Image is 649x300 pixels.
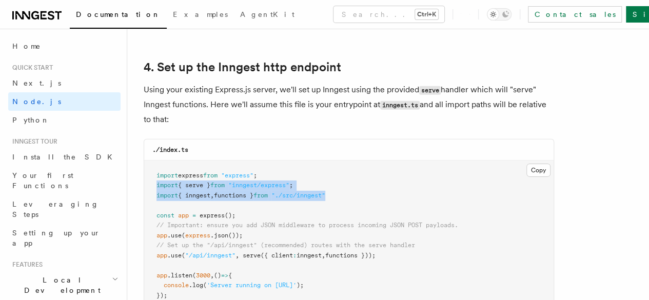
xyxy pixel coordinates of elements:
span: Examples [173,10,228,18]
a: Install the SDK [8,148,121,166]
a: AgentKit [234,3,301,28]
span: Next.js [12,79,61,87]
span: serve [243,252,261,259]
span: (); [225,212,235,219]
span: ({ client [261,252,293,259]
span: from [203,172,218,179]
span: import [156,192,178,199]
span: 'Server running on [URL]' [207,282,297,289]
span: express [200,212,225,219]
span: , [210,272,214,279]
span: Node.js [12,97,61,106]
span: "inngest/express" [228,182,289,189]
a: Next.js [8,74,121,92]
span: { [228,272,232,279]
span: , [235,252,239,259]
span: .log [189,282,203,289]
span: functions } [214,192,253,199]
span: from [253,192,268,199]
span: app [178,212,189,219]
span: inngest [297,252,322,259]
span: app [156,232,167,239]
a: Setting up your app [8,224,121,252]
span: () [214,272,221,279]
span: ( [182,232,185,239]
span: .use [167,232,182,239]
span: Inngest tour [8,137,57,146]
span: .use [167,252,182,259]
span: ); [297,282,304,289]
span: Quick start [8,64,53,72]
span: express [178,172,203,179]
a: Contact sales [528,6,622,23]
span: .listen [167,272,192,279]
span: }); [156,292,167,299]
p: Using your existing Express.js server, we'll set up Inngest using the provided handler which will... [144,83,554,127]
span: AgentKit [240,10,294,18]
span: ( [192,272,196,279]
code: serve [419,86,441,95]
span: { inngest [178,192,210,199]
span: ( [182,252,185,259]
span: Your first Functions [12,171,73,190]
span: const [156,212,174,219]
kbd: Ctrl+K [415,9,438,19]
span: from [210,182,225,189]
span: { serve } [178,182,210,189]
span: = [192,212,196,219]
span: Home [12,41,41,51]
span: Setting up your app [12,229,101,247]
span: ; [289,182,293,189]
a: Home [8,37,121,55]
span: Install the SDK [12,153,119,161]
span: ()); [228,232,243,239]
span: Features [8,261,43,269]
span: : [293,252,297,259]
button: Local Development [8,271,121,299]
a: Documentation [70,3,167,29]
span: "./src/inngest" [271,192,325,199]
a: Node.js [8,92,121,111]
a: Examples [167,3,234,28]
span: app [156,272,167,279]
span: import [156,172,178,179]
span: , [322,252,325,259]
span: Local Development [8,275,112,295]
button: Search...Ctrl+K [333,6,444,23]
button: Toggle dark mode [487,8,512,21]
span: , [210,192,214,199]
span: .json [210,232,228,239]
span: ; [253,172,257,179]
span: Python [12,116,50,124]
a: Your first Functions [8,166,121,195]
span: Leveraging Steps [12,200,99,218]
span: Documentation [76,10,161,18]
span: import [156,182,178,189]
span: app [156,252,167,259]
span: functions })); [325,252,376,259]
a: 4. Set up the Inngest http endpoint [144,60,341,74]
span: console [164,282,189,289]
span: 3000 [196,272,210,279]
span: => [221,272,228,279]
a: Leveraging Steps [8,195,121,224]
span: "/api/inngest" [185,252,235,259]
span: ( [203,282,207,289]
code: inngest.ts [380,101,420,110]
code: ./index.ts [152,146,188,153]
a: Python [8,111,121,129]
span: express [185,232,210,239]
span: // Important: ensure you add JSON middleware to process incoming JSON POST payloads. [156,222,458,229]
span: "express" [221,172,253,179]
button: Copy [526,164,550,177]
span: // Set up the "/api/inngest" (recommended) routes with the serve handler [156,242,415,249]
